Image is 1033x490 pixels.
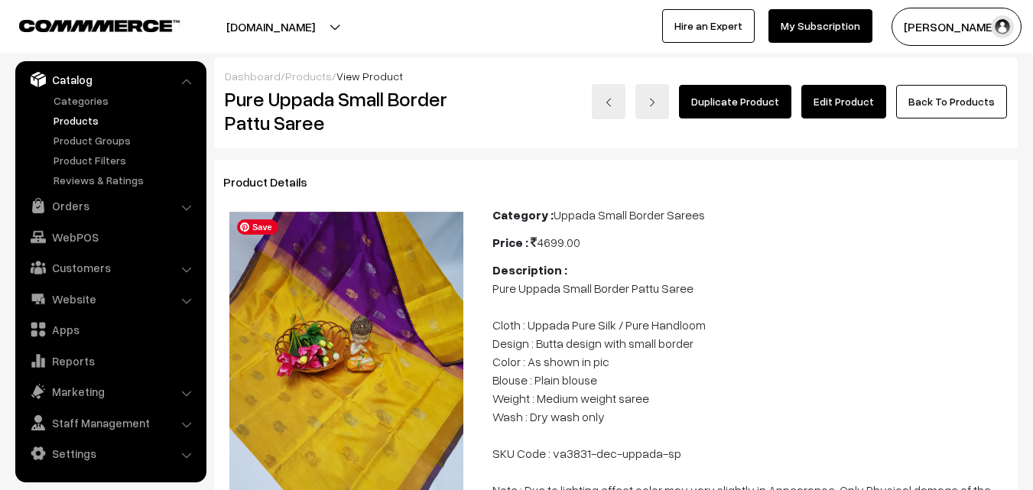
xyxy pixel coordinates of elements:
[19,192,201,219] a: Orders
[225,87,470,135] h2: Pure Uppada Small Border Pattu Saree
[19,254,201,281] a: Customers
[492,207,554,222] b: Category :
[801,85,886,118] a: Edit Product
[604,98,613,107] img: left-arrow.png
[19,285,201,313] a: Website
[225,70,281,83] a: Dashboard
[896,85,1007,118] a: Back To Products
[19,409,201,436] a: Staff Management
[237,219,278,235] span: Save
[19,20,180,31] img: COMMMERCE
[492,235,528,250] b: Price :
[492,206,1009,224] div: Uppada Small Border Sarees
[892,8,1022,46] button: [PERSON_NAME]
[19,347,201,375] a: Reports
[19,440,201,467] a: Settings
[50,132,201,148] a: Product Groups
[19,223,201,251] a: WebPOS
[492,233,1009,251] div: 4699.00
[768,9,872,43] a: My Subscription
[19,378,201,405] a: Marketing
[285,70,332,83] a: Products
[223,174,326,190] span: Product Details
[679,85,791,118] a: Duplicate Product
[50,92,201,109] a: Categories
[336,70,403,83] span: View Product
[991,15,1014,38] img: user
[648,98,657,107] img: right-arrow.png
[19,316,201,343] a: Apps
[173,8,369,46] button: [DOMAIN_NAME]
[492,262,567,277] b: Description :
[19,66,201,93] a: Catalog
[225,68,1007,84] div: / /
[50,152,201,168] a: Product Filters
[50,172,201,188] a: Reviews & Ratings
[19,15,153,34] a: COMMMERCE
[662,9,755,43] a: Hire an Expert
[50,112,201,128] a: Products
